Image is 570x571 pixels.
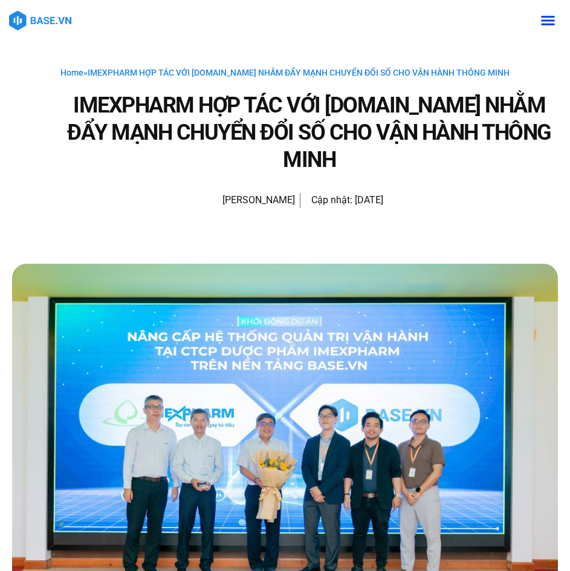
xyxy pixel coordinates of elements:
time: [DATE] [355,194,383,206]
span: Cập nhật: [311,194,352,206]
a: Home [60,68,83,77]
span: » [60,68,510,77]
span: [PERSON_NAME] [216,192,295,209]
div: Menu Toggle [536,9,559,32]
a: Picture of Đoàn Đức [PERSON_NAME] [187,186,295,216]
span: IMEXPHARM HỢP TÁC VỚI [DOMAIN_NAME] NHẰM ĐẨY MẠNH CHUYỂN ĐỔI SỐ CHO VẬN HÀNH THÔNG MINH [88,68,510,77]
h1: IMEXPHARM HỢP TÁC VỚI [DOMAIN_NAME] NHẰM ĐẨY MẠNH CHUYỂN ĐỔI SỐ CHO VẬN HÀNH THÔNG MINH [60,92,558,174]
